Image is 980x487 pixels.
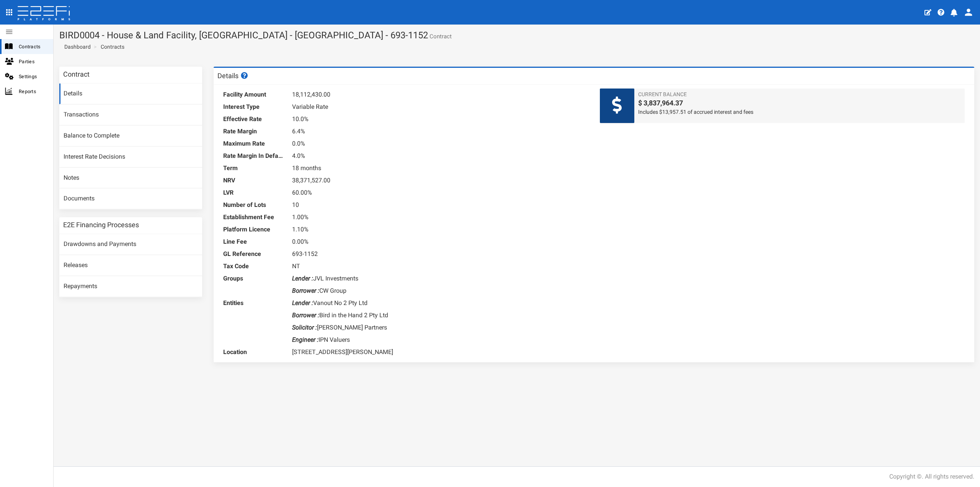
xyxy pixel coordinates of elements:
[223,236,284,248] dt: Line Fee
[59,189,202,209] a: Documents
[223,248,284,260] dt: GL Reference
[223,89,284,101] dt: Facility Amount
[223,125,284,138] dt: Rate Margin
[223,101,284,113] dt: Interest Type
[63,221,139,228] h3: E2E Financing Processes
[217,72,249,79] h3: Details
[292,324,317,331] i: Solicitor :
[61,44,91,50] span: Dashboard
[59,105,202,125] a: Transactions
[292,223,588,236] dd: 1.10%
[223,272,284,285] dt: Groups
[223,297,284,309] dt: Entities
[292,346,588,358] dd: [STREET_ADDRESS][PERSON_NAME]
[223,174,284,187] dt: NRV
[61,43,91,51] a: Dashboard
[223,223,284,236] dt: Platform Licence
[292,138,588,150] dd: 0.0%
[292,113,588,125] dd: 10.0%
[223,260,284,272] dt: Tax Code
[292,187,588,199] dd: 60.00%
[292,275,313,282] i: Lender :
[292,287,319,294] i: Borrower :
[59,234,202,255] a: Drawdowns and Payments
[292,248,588,260] dd: 693-1152
[223,199,284,211] dt: Number of Lots
[292,125,588,138] dd: 6.4%
[292,272,588,285] dd: JVL Investments
[59,168,202,189] a: Notes
[292,297,588,309] dd: Vanout No 2 Pty Ltd
[292,199,588,211] dd: 10
[223,138,284,150] dt: Maximum Rate
[292,309,588,321] dd: Bird in the Hand 2 Pty Ltd
[428,34,452,39] small: Contract
[19,87,47,96] span: Reports
[889,472,974,481] div: Copyright ©. All rights reserved.
[292,285,588,297] dd: CW Group
[292,211,588,223] dd: 1.00%
[101,43,124,51] a: Contracts
[292,236,588,248] dd: 0.00%
[19,72,47,81] span: Settings
[59,126,202,146] a: Balance to Complete
[59,30,974,40] h1: BIRD0004 - House & Land Facility, [GEOGRAPHIC_DATA] - [GEOGRAPHIC_DATA] - 693-1152
[19,57,47,66] span: Parties
[292,162,588,174] dd: 18 months
[223,346,284,358] dt: Location
[292,174,588,187] dd: 38,371,527.00
[638,108,961,116] span: Includes $13,957.51 of accrued interest and fees
[223,162,284,174] dt: Term
[292,260,588,272] dd: NT
[223,187,284,199] dt: LVR
[292,334,588,346] dd: IPN Valuers
[292,89,588,101] dd: 18,112,430.00
[223,211,284,223] dt: Establishment Fee
[223,150,284,162] dt: Rate Margin In Default
[638,98,961,108] span: $ 3,837,964.37
[292,101,588,113] dd: Variable Rate
[638,90,961,98] span: Current Balance
[59,255,202,276] a: Releases
[59,147,202,167] a: Interest Rate Decisions
[223,113,284,125] dt: Effective Rate
[63,71,90,78] h3: Contract
[292,321,588,334] dd: [PERSON_NAME] Partners
[19,42,47,51] span: Contracts
[292,312,319,319] i: Borrower :
[59,84,202,104] a: Details
[59,276,202,297] a: Repayments
[292,150,588,162] dd: 4.0%
[292,336,318,343] i: Engineer :
[292,299,313,307] i: Lender :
